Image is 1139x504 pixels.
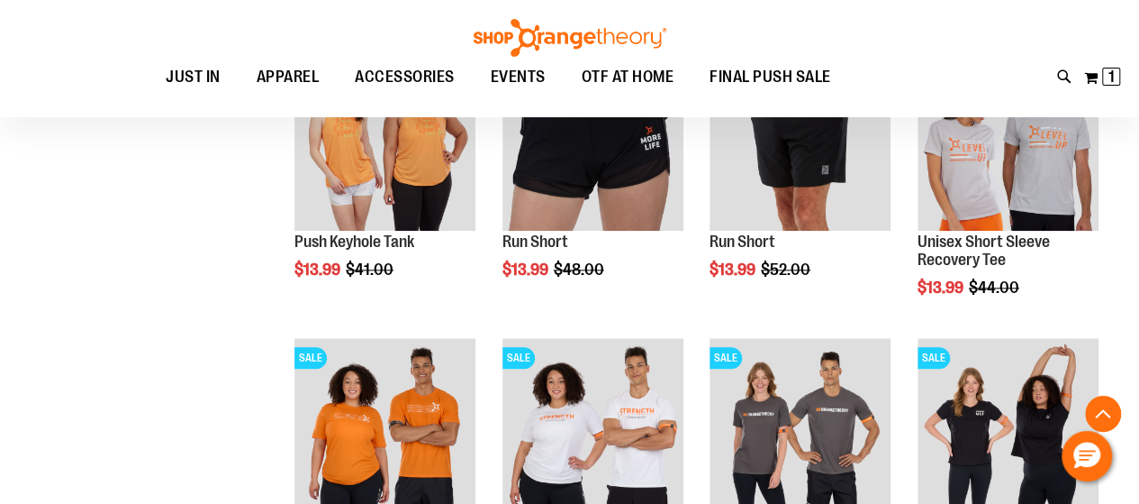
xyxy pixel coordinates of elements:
button: Hello, have a question? Let’s chat. [1062,431,1112,481]
span: $13.99 [294,261,343,279]
span: $52.00 [761,261,813,279]
div: product [701,41,899,325]
img: Shop Orangetheory [471,19,669,57]
a: Run Short [710,233,775,251]
span: $13.99 [918,279,966,297]
span: $44.00 [969,279,1022,297]
a: Product image for Unisex Short Sleeve Recovery TeeSALE [918,50,1098,234]
a: EVENTS [473,57,564,98]
span: $48.00 [554,261,607,279]
span: $41.00 [346,261,396,279]
a: Run Short [502,233,568,251]
span: SALE [918,347,950,369]
a: FINAL PUSH SALE [692,57,849,97]
span: JUST IN [166,57,221,97]
a: Unisex Short Sleeve Recovery Tee [918,233,1050,269]
span: APPAREL [257,57,320,97]
button: Back To Top [1085,396,1121,432]
img: Product image for Unisex Short Sleeve Recovery Tee [918,50,1098,231]
a: Product image for Run ShortsSALE [502,50,683,234]
div: product [285,41,484,325]
a: Product image for Run ShortSALE [710,50,890,234]
a: OTF AT HOME [564,57,692,98]
div: product [908,41,1107,343]
a: Product image for Push Keyhole TankSALE [294,50,475,234]
div: product [493,41,692,325]
a: JUST IN [148,57,239,98]
span: EVENTS [491,57,546,97]
img: Product image for Push Keyhole Tank [294,50,475,231]
img: Product image for Run Shorts [502,50,683,231]
a: Push Keyhole Tank [294,233,414,251]
span: SALE [710,347,742,369]
span: $13.99 [502,261,551,279]
span: $13.99 [710,261,758,279]
span: SALE [294,347,327,369]
a: ACCESSORIES [337,57,473,98]
span: OTF AT HOME [582,57,674,97]
span: FINAL PUSH SALE [710,57,831,97]
span: 1 [1108,68,1115,86]
span: SALE [502,347,535,369]
span: ACCESSORIES [355,57,455,97]
img: Product image for Run Short [710,50,890,231]
a: APPAREL [239,57,338,98]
